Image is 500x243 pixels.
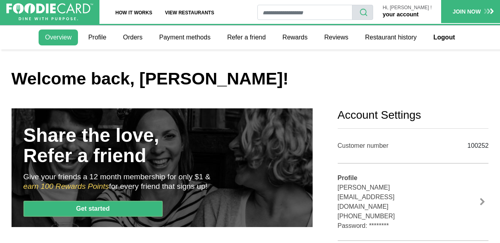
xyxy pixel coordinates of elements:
div: Customer number [338,141,445,151]
input: restaurant search [257,5,352,20]
p: Hi, [PERSON_NAME] ! [383,5,432,10]
button: search [352,5,373,20]
a: Reviews [318,29,354,45]
a: Restaurant history [359,29,423,45]
h2: Account Settings [338,108,489,122]
img: FoodieCard; Eat, Drink, Save, Donate [6,3,93,21]
p: Give your friends a 12 month membership for only $1 & for every friend that signs up! [23,172,210,191]
a: Logout [427,29,461,45]
a: Overview [39,29,78,45]
h3: Share the love, Refer a friend [23,125,159,166]
a: Get started [23,201,163,216]
h1: Welcome back, [PERSON_NAME]! [12,69,489,89]
a: Rewards [276,29,314,45]
a: Profile [82,29,113,45]
b: Profile [338,174,358,181]
a: Orders [117,29,149,45]
a: your account [383,11,418,18]
a: Payment methods [153,29,217,45]
a: Refer a friend [221,29,272,45]
span: earn 100 Rewards Points [23,182,109,190]
div: 100252 [457,138,488,153]
div: [PERSON_NAME] [EMAIL_ADDRESS][DOMAIN_NAME] [PHONE_NUMBER] Password: ******** [338,173,445,231]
